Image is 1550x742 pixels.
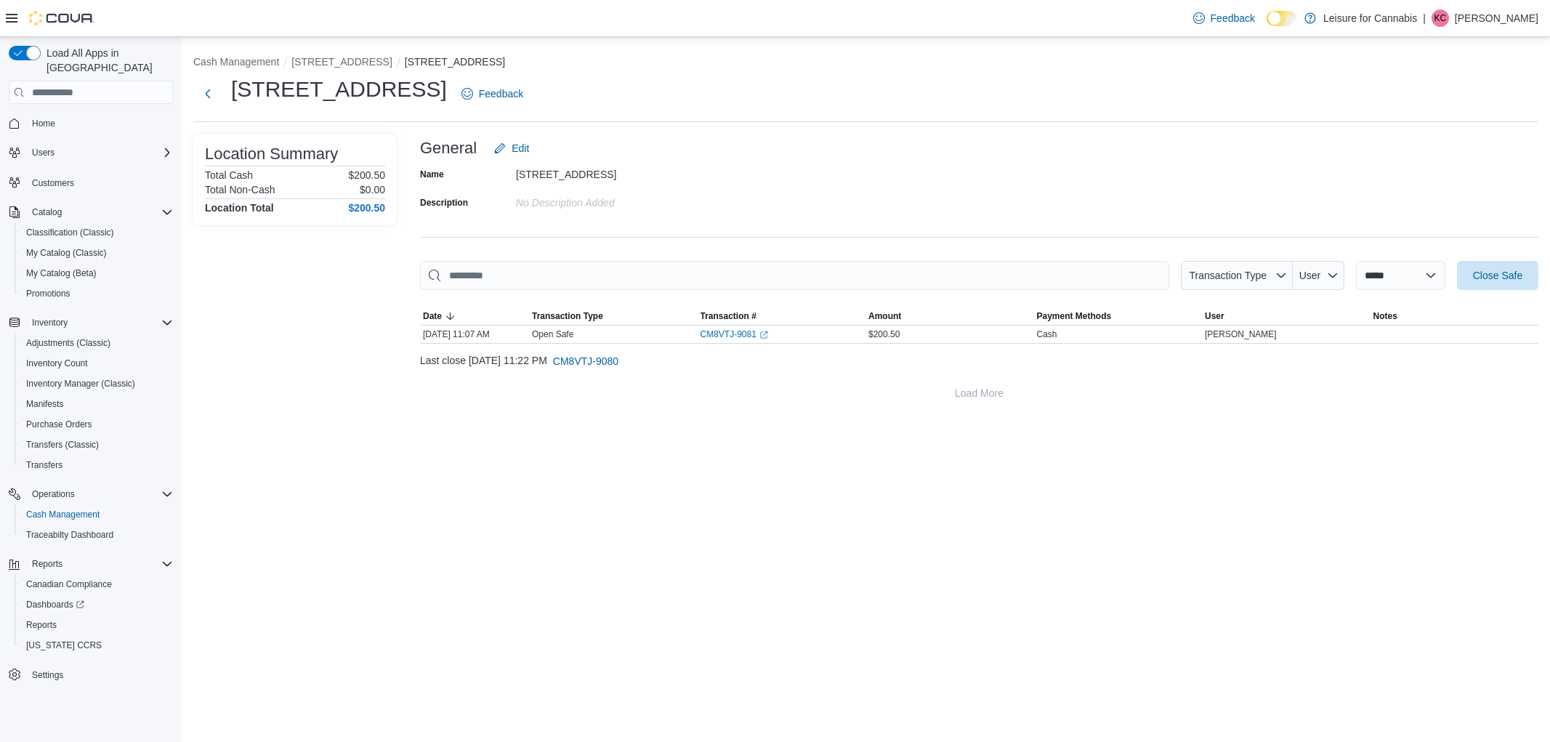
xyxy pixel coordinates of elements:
span: Washington CCRS [20,637,173,654]
button: Load More [420,379,1538,408]
span: Manifests [26,398,63,410]
span: Load More [955,386,1004,400]
nav: An example of EuiBreadcrumbs [193,55,1538,72]
button: Reports [15,615,179,635]
a: My Catalog (Classic) [20,244,113,262]
button: Amount [865,307,1034,325]
h3: Location Summary [205,145,338,163]
span: My Catalog (Classic) [26,247,107,259]
span: Payment Methods [1037,310,1112,322]
span: Inventory Count [20,355,173,372]
a: Adjustments (Classic) [20,334,116,352]
button: Transaction # [698,307,866,325]
span: Transfers [26,459,62,471]
svg: External link [759,331,768,339]
span: Feedback [479,86,523,101]
h6: Total Non-Cash [205,184,275,195]
button: Catalog [3,202,179,222]
span: Transaction Type [1189,270,1267,281]
nav: Complex example [9,107,173,723]
span: Amount [868,310,901,322]
span: Transaction # [701,310,756,322]
div: [DATE] 11:07 AM [420,326,529,343]
span: Home [26,114,173,132]
a: Inventory Manager (Classic) [20,375,141,392]
a: Manifests [20,395,69,413]
button: Catalog [26,203,68,221]
p: Open Safe [532,328,573,340]
span: Purchase Orders [26,419,92,430]
button: Date [420,307,529,325]
button: Home [3,113,179,134]
span: Home [32,118,55,129]
div: Last close [DATE] 11:22 PM [420,347,1538,376]
p: $200.50 [348,169,385,181]
button: CM8VTJ-9080 [547,347,624,376]
p: | [1423,9,1426,27]
button: Inventory [3,312,179,333]
span: Users [26,144,173,161]
a: [US_STATE] CCRS [20,637,108,654]
label: Name [420,169,444,180]
a: Canadian Compliance [20,576,118,593]
a: Transfers [20,456,68,474]
input: This is a search bar. As you type, the results lower in the page will automatically filter. [420,261,1169,290]
button: Payment Methods [1034,307,1203,325]
span: Edit [512,141,529,156]
span: Catalog [32,206,62,218]
button: Cash Management [15,504,179,525]
button: User [1202,307,1371,325]
h6: Total Cash [205,169,253,181]
span: Settings [26,666,173,684]
span: Adjustments (Classic) [26,337,110,349]
span: Transaction Type [532,310,603,322]
span: Feedback [1211,11,1255,25]
button: Settings [3,664,179,685]
span: Inventory Manager (Classic) [20,375,173,392]
button: Classification (Classic) [15,222,179,243]
span: $200.50 [868,328,900,340]
a: Reports [20,616,62,634]
button: Transfers [15,455,179,475]
div: [STREET_ADDRESS] [516,163,711,180]
a: Cash Management [20,506,105,523]
span: Promotions [26,288,70,299]
span: Inventory Manager (Classic) [26,378,135,390]
span: Reports [20,616,173,634]
span: Dark Mode [1267,26,1267,27]
span: Reports [26,619,57,631]
button: Adjustments (Classic) [15,333,179,353]
span: [PERSON_NAME] [1205,328,1277,340]
button: Notes [1371,307,1539,325]
span: Catalog [26,203,173,221]
button: Transaction Type [1181,261,1293,290]
a: Transfers (Classic) [20,436,105,453]
a: Dashboards [20,596,90,613]
span: Manifests [20,395,173,413]
span: Reports [26,555,173,573]
p: [PERSON_NAME] [1455,9,1538,27]
span: Transfers (Classic) [26,439,99,451]
div: Cash [1037,328,1057,340]
span: Purchase Orders [20,416,173,433]
p: $0.00 [360,184,385,195]
span: Adjustments (Classic) [20,334,173,352]
h1: [STREET_ADDRESS] [231,75,447,104]
a: Dashboards [15,594,179,615]
h4: Location Total [205,202,274,214]
span: Operations [32,488,75,500]
label: Description [420,197,468,209]
span: Users [32,147,55,158]
button: Customers [3,172,179,193]
a: CM8VTJ-9081External link [701,328,768,340]
span: CM8VTJ-9080 [553,354,618,368]
button: [US_STATE] CCRS [15,635,179,656]
button: Manifests [15,394,179,414]
a: Traceabilty Dashboard [20,526,119,544]
a: Purchase Orders [20,416,98,433]
button: Inventory Count [15,353,179,374]
img: Cova [29,11,94,25]
span: Cash Management [26,509,100,520]
a: Classification (Classic) [20,224,120,241]
p: Leisure for Cannabis [1323,9,1417,27]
